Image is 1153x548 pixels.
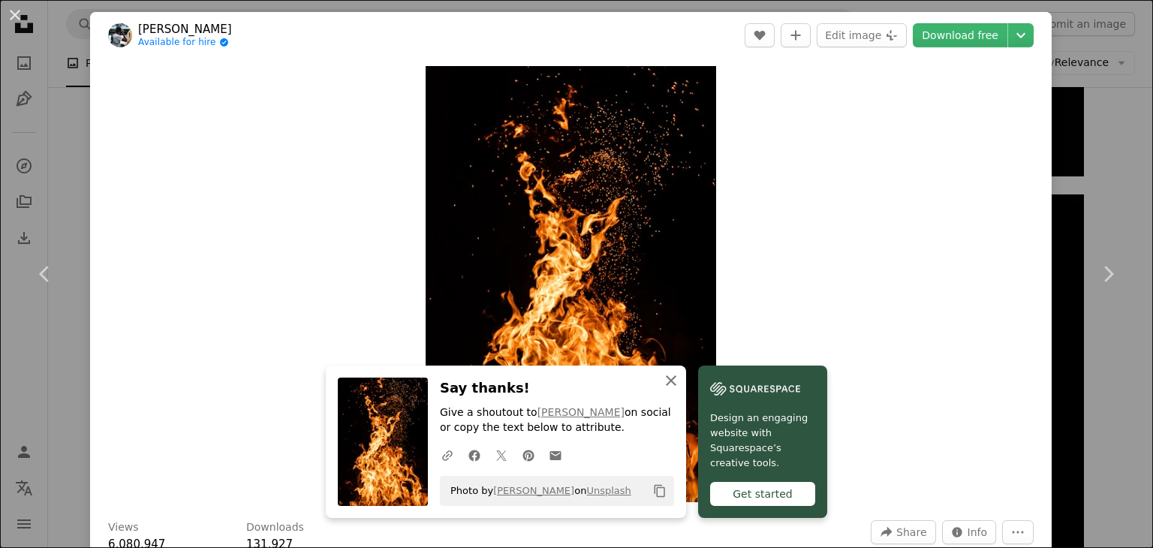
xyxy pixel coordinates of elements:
button: Share this image [871,520,935,544]
button: Copy to clipboard [647,478,673,504]
a: Share on Facebook [461,440,488,470]
a: Available for hire [138,37,232,49]
span: Share [896,521,926,543]
a: Share on Pinterest [515,440,542,470]
button: Edit image [817,23,907,47]
a: Download free [913,23,1007,47]
a: [PERSON_NAME] [138,22,232,37]
a: Design an engaging website with Squarespace’s creative tools.Get started [698,366,827,518]
p: Give a shoutout to on social or copy the text below to attribute. [440,405,674,435]
button: Choose download size [1008,23,1034,47]
a: Unsplash [586,485,631,496]
h3: Views [108,520,139,535]
a: Next [1063,202,1153,346]
a: Share over email [542,440,569,470]
button: Zoom in on this image [426,66,716,502]
button: Add to Collection [781,23,811,47]
a: [PERSON_NAME] [493,485,574,496]
button: Stats about this image [942,520,997,544]
span: Photo by on [443,479,631,503]
button: More Actions [1002,520,1034,544]
h3: Say thanks! [440,378,674,399]
img: file-1606177908946-d1eed1cbe4f5image [710,378,800,400]
img: fire in the dark during night time [426,66,716,502]
div: Get started [710,482,815,506]
button: Like [745,23,775,47]
a: Share on Twitter [488,440,515,470]
h3: Downloads [246,520,304,535]
span: Design an engaging website with Squarespace’s creative tools. [710,411,815,471]
a: [PERSON_NAME] [537,406,625,418]
span: Info [968,521,988,543]
img: Go to Tobias Rademacher's profile [108,23,132,47]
